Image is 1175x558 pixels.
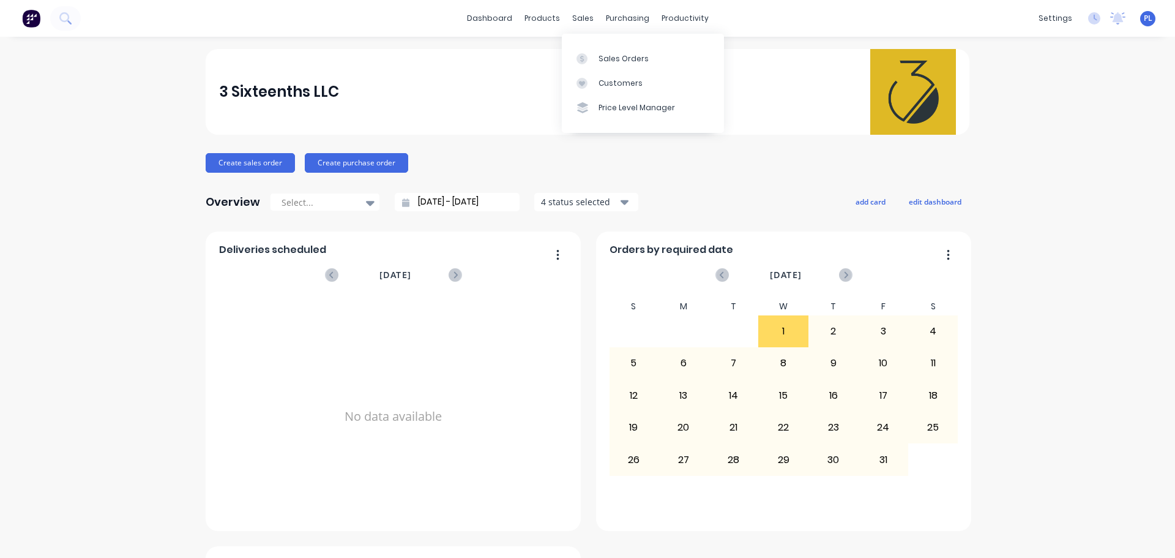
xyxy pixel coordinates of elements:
[848,194,893,209] button: add card
[659,348,708,379] div: 6
[541,195,618,208] div: 4 status selected
[219,298,568,535] div: No data available
[859,412,908,443] div: 24
[562,96,724,120] a: Price Level Manager
[758,298,808,315] div: W
[659,412,708,443] div: 20
[808,298,859,315] div: T
[709,298,759,315] div: T
[566,9,600,28] div: sales
[759,380,808,411] div: 15
[562,46,724,70] a: Sales Orders
[909,412,958,443] div: 25
[658,298,709,315] div: M
[909,348,958,379] div: 11
[909,380,958,411] div: 18
[599,53,649,64] div: Sales Orders
[206,153,295,173] button: Create sales order
[809,316,858,347] div: 2
[859,444,908,475] div: 31
[659,444,708,475] div: 27
[534,193,638,211] button: 4 status selected
[908,298,958,315] div: S
[379,268,411,282] span: [DATE]
[709,348,758,379] div: 7
[518,9,566,28] div: products
[1032,9,1078,28] div: settings
[219,80,339,104] div: 3 Sixteenths LLC
[610,444,658,475] div: 26
[759,412,808,443] div: 22
[610,380,658,411] div: 12
[709,412,758,443] div: 21
[609,298,659,315] div: S
[858,298,908,315] div: F
[610,348,658,379] div: 5
[809,444,858,475] div: 30
[759,316,808,347] div: 1
[770,268,802,282] span: [DATE]
[610,412,658,443] div: 19
[219,243,326,257] span: Deliveries scheduled
[859,348,908,379] div: 10
[600,9,655,28] div: purchasing
[809,348,858,379] div: 9
[562,71,724,96] a: Customers
[859,316,908,347] div: 3
[659,380,708,411] div: 13
[599,102,675,113] div: Price Level Manager
[759,348,808,379] div: 8
[599,78,643,89] div: Customers
[610,243,733,257] span: Orders by required date
[1144,13,1152,24] span: PL
[901,194,969,209] button: edit dashboard
[709,380,758,411] div: 14
[809,380,858,411] div: 16
[655,9,715,28] div: productivity
[909,316,958,347] div: 4
[22,9,40,28] img: Factory
[461,9,518,28] a: dashboard
[206,190,260,214] div: Overview
[809,412,858,443] div: 23
[709,444,758,475] div: 28
[759,444,808,475] div: 29
[859,380,908,411] div: 17
[305,153,408,173] button: Create purchase order
[870,49,956,135] img: 3 Sixteenths LLC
